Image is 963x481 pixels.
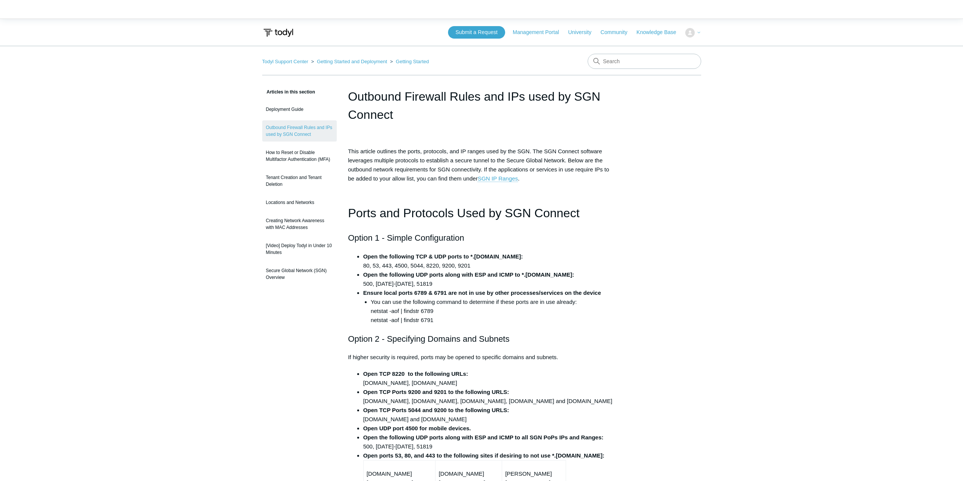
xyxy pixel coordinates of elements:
strong: Open ports 53, 80, and 443 to the following sites if desiring to not use *.[DOMAIN_NAME]: [363,452,605,459]
a: How to Reset or Disable Multifactor Authentication (MFA) [262,145,337,167]
img: Todyl Support Center Help Center home page [262,26,294,40]
strong: Open the following UDP ports along with ESP and ICMP to all SGN PoPs IPs and Ranges: [363,434,604,441]
a: Deployment Guide [262,102,337,117]
a: Knowledge Base [636,28,684,36]
li: Todyl Support Center [262,59,310,64]
li: [DOMAIN_NAME], [DOMAIN_NAME], [DOMAIN_NAME], [DOMAIN_NAME] and [DOMAIN_NAME] [363,388,615,406]
li: 80, 53, 443, 4500, 5044, 8220, 9200, 9201 [363,252,615,270]
strong: Open the following UDP ports along with ESP and ICMP to *.[DOMAIN_NAME]: [363,271,574,278]
li: You can use the following command to determine if these ports are in use already: netstat -aof | ... [371,297,615,325]
strong: Open UDP port 4500 for mobile devices. [363,425,471,431]
a: SGN IP Ranges [478,175,518,182]
h2: Option 1 - Simple Configuration [348,231,615,244]
li: 500, [DATE]-[DATE], 51819 [363,433,615,451]
h1: Ports and Protocols Used by SGN Connect [348,204,615,223]
a: Getting Started [396,59,429,64]
a: Todyl Support Center [262,59,308,64]
input: Search [588,54,701,69]
a: Tenant Creation and Tenant Deletion [262,170,337,191]
h2: Option 2 - Specifying Domains and Subnets [348,332,615,346]
li: Getting Started and Deployment [310,59,389,64]
strong: Ensure local ports 6789 & 6791 are not in use by other processes/services on the device [363,290,601,296]
a: Outbound Firewall Rules and IPs used by SGN Connect [262,120,337,142]
p: If higher security is required, ports may be opened to specific domains and subnets. [348,353,615,362]
strong: Open TCP Ports 9200 and 9201 to the following URLS: [363,389,509,395]
a: Creating Network Awareness with MAC Addresses [262,213,337,235]
a: Secure Global Network (SGN) Overview [262,263,337,285]
span: This article outlines the ports, protocols, and IP ranges used by the SGN. The SGN Connect softwa... [348,148,609,182]
a: Community [601,28,635,36]
strong: Open TCP 8220 to the following URLs: [363,370,468,377]
span: Articles in this section [262,89,315,95]
li: [DOMAIN_NAME] and [DOMAIN_NAME] [363,406,615,424]
a: University [568,28,599,36]
a: Getting Started and Deployment [317,59,387,64]
h1: Outbound Firewall Rules and IPs used by SGN Connect [348,87,615,124]
a: [Video] Deploy Todyl in Under 10 Minutes [262,238,337,260]
strong: Open the following TCP & UDP ports to *.[DOMAIN_NAME]: [363,253,523,260]
li: [DOMAIN_NAME], [DOMAIN_NAME] [363,369,615,388]
a: Locations and Networks [262,195,337,210]
strong: Open TCP Ports 5044 and 9200 to the following URLS: [363,407,509,413]
li: 500, [DATE]-[DATE], 51819 [363,270,615,288]
li: Getting Started [389,59,429,64]
a: Submit a Request [448,26,505,39]
a: Management Portal [513,28,566,36]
